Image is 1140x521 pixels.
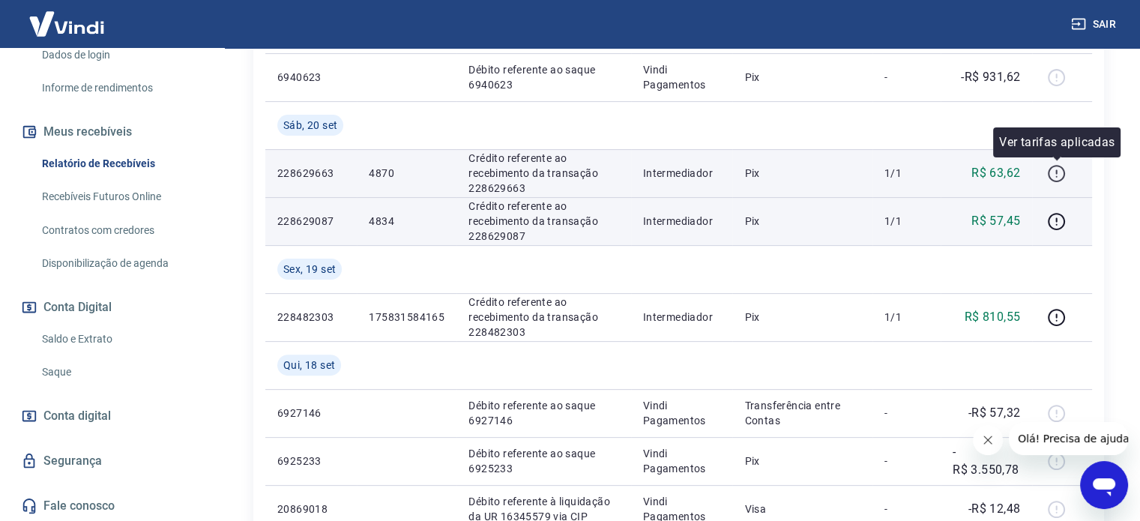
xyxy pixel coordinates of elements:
[973,425,1003,455] iframe: Fechar mensagem
[369,166,444,181] p: 4870
[999,133,1115,151] p: Ver tarifas aplicadas
[277,214,345,229] p: 228629087
[884,70,929,85] p: -
[36,324,206,355] a: Saldo e Extrato
[36,73,206,103] a: Informe de rendimentos
[369,310,444,325] p: 175831584165
[744,70,860,85] p: Pix
[18,291,206,324] button: Conta Digital
[283,262,336,277] span: Sex, 19 set
[968,500,1021,518] p: -R$ 12,48
[971,212,1020,230] p: R$ 57,45
[468,151,618,196] p: Crédito referente ao recebimento da transação 228629663
[884,406,929,421] p: -
[369,214,444,229] p: 4834
[18,1,115,46] img: Vindi
[744,502,860,517] p: Visa
[468,398,618,428] p: Débito referente ao saque 6927146
[884,166,929,181] p: 1/1
[36,248,206,279] a: Disponibilização de agenda
[18,445,206,478] a: Segurança
[971,164,1020,182] p: R$ 63,62
[277,406,345,421] p: 6927146
[36,357,206,388] a: Saque
[36,40,206,70] a: Dados de login
[744,454,860,469] p: Pix
[643,62,721,92] p: Vindi Pagamentos
[277,502,345,517] p: 20869018
[468,295,618,340] p: Crédito referente ao recebimento da transação 228482303
[643,398,721,428] p: Vindi Pagamentos
[965,308,1021,326] p: R$ 810,55
[968,404,1021,422] p: -R$ 57,32
[953,443,1020,479] p: -R$ 3.550,78
[36,181,206,212] a: Recebíveis Futuros Online
[468,199,618,244] p: Crédito referente ao recebimento da transação 228629087
[643,446,721,476] p: Vindi Pagamentos
[277,454,345,469] p: 6925233
[36,215,206,246] a: Contratos com credores
[884,454,929,469] p: -
[468,62,618,92] p: Débito referente ao saque 6940623
[277,310,345,325] p: 228482303
[36,148,206,179] a: Relatório de Recebíveis
[283,358,335,373] span: Qui, 18 set
[18,115,206,148] button: Meus recebíveis
[1068,10,1122,38] button: Sair
[468,446,618,476] p: Débito referente ao saque 6925233
[18,400,206,433] a: Conta digital
[961,68,1020,86] p: -R$ 931,62
[643,310,721,325] p: Intermediador
[744,398,860,428] p: Transferência entre Contas
[744,310,860,325] p: Pix
[643,166,721,181] p: Intermediador
[884,310,929,325] p: 1/1
[277,70,345,85] p: 6940623
[43,406,111,427] span: Conta digital
[1080,461,1128,509] iframe: Botão para abrir a janela de mensagens
[1009,422,1128,455] iframe: Mensagem da empresa
[643,214,721,229] p: Intermediador
[9,10,126,22] span: Olá! Precisa de ajuda?
[884,502,929,517] p: -
[884,214,929,229] p: 1/1
[744,214,860,229] p: Pix
[277,166,345,181] p: 228629663
[283,118,337,133] span: Sáb, 20 set
[744,166,860,181] p: Pix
